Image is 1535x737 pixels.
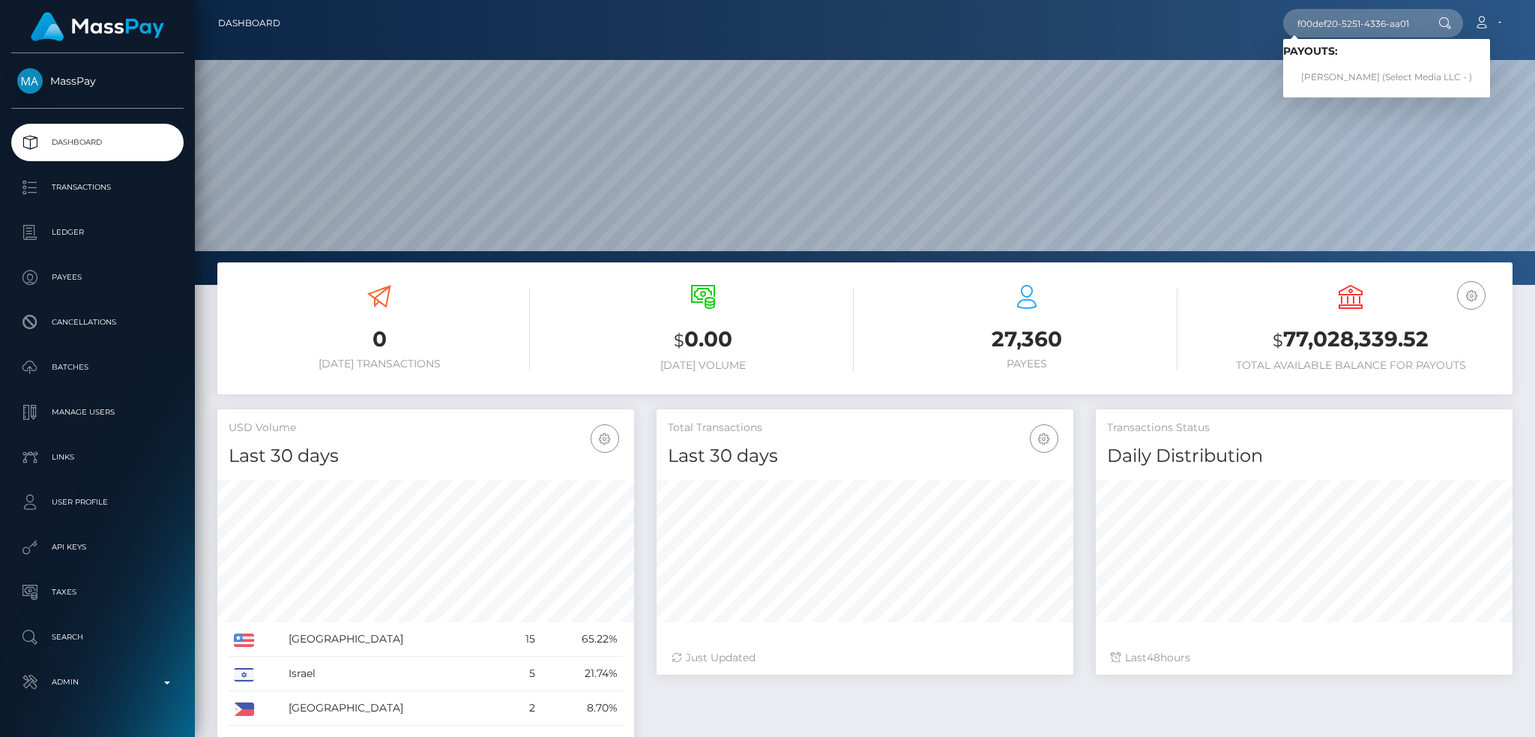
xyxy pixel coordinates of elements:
[218,7,280,39] a: Dashboard
[504,622,540,657] td: 15
[17,266,178,289] p: Payees
[11,394,184,431] a: Manage Users
[17,581,178,604] p: Taxes
[283,622,505,657] td: [GEOGRAPHIC_DATA]
[234,634,254,647] img: US.png
[283,691,505,726] td: [GEOGRAPHIC_DATA]
[504,691,540,726] td: 2
[11,349,184,386] a: Batches
[11,214,184,251] a: Ledger
[11,439,184,476] a: Links
[11,124,184,161] a: Dashboard
[672,650,1058,666] div: Just Updated
[17,356,178,379] p: Batches
[11,259,184,296] a: Payees
[11,574,184,611] a: Taxes
[540,622,623,657] td: 65.22%
[17,446,178,469] p: Links
[11,529,184,566] a: API Keys
[234,703,254,716] img: PH.png
[1111,650,1498,666] div: Last hours
[540,691,623,726] td: 8.70%
[229,325,530,354] h3: 0
[11,664,184,701] a: Admin
[17,131,178,154] p: Dashboard
[17,491,178,514] p: User Profile
[229,421,623,436] h5: USD Volume
[1200,325,1501,355] h3: 77,028,339.52
[674,330,684,351] small: $
[668,443,1062,469] h4: Last 30 days
[668,421,1062,436] h5: Total Transactions
[234,668,254,682] img: IL.png
[229,443,623,469] h4: Last 30 days
[17,311,178,334] p: Cancellations
[552,359,854,372] h6: [DATE] Volume
[1200,359,1501,372] h6: Total Available Balance for Payouts
[229,358,530,370] h6: [DATE] Transactions
[1273,330,1283,351] small: $
[11,484,184,521] a: User Profile
[283,657,505,691] td: Israel
[1283,9,1424,37] input: Search...
[11,619,184,656] a: Search
[17,671,178,694] p: Admin
[11,304,184,341] a: Cancellations
[17,401,178,424] p: Manage Users
[1107,421,1501,436] h5: Transactions Status
[17,626,178,649] p: Search
[552,325,854,355] h3: 0.00
[17,221,178,244] p: Ledger
[1283,64,1490,91] a: [PERSON_NAME] (Select Media LLC - )
[1283,45,1490,58] h6: Payouts:
[17,68,43,94] img: MassPay
[1107,443,1501,469] h4: Daily Distribution
[1147,651,1160,664] span: 48
[11,74,184,88] span: MassPay
[504,657,540,691] td: 5
[876,325,1177,354] h3: 27,360
[17,176,178,199] p: Transactions
[17,536,178,559] p: API Keys
[31,12,164,41] img: MassPay Logo
[540,657,623,691] td: 21.74%
[11,169,184,206] a: Transactions
[876,358,1177,370] h6: Payees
